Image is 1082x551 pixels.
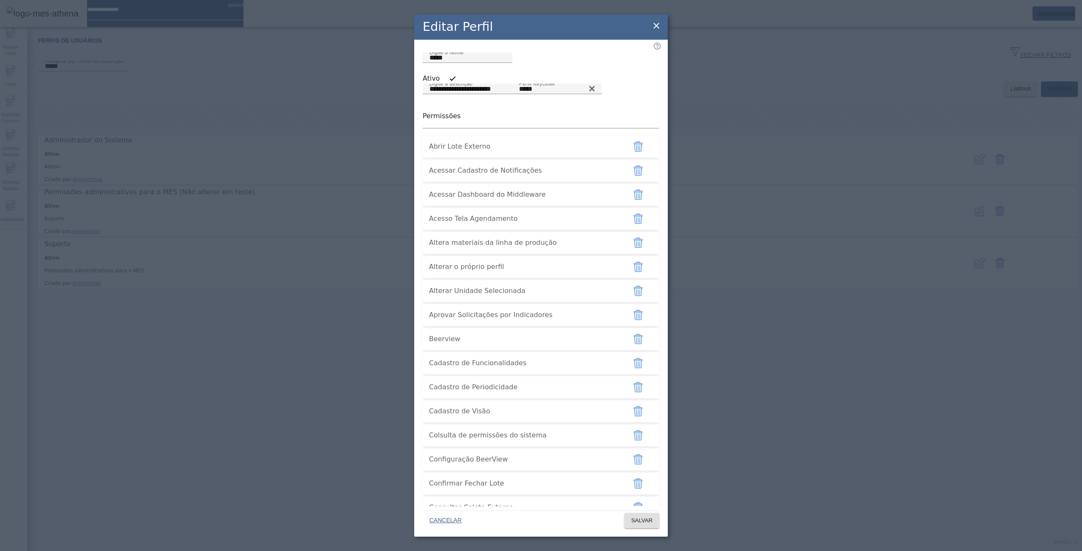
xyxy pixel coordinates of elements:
[429,406,619,416] span: Cadastro de Visão
[429,478,619,489] span: Confirmar Fechar Lote
[519,84,595,94] input: Number
[429,286,619,296] span: Alterar Unidade Selecionada
[429,166,619,176] span: Acessar Cadastro de Notificações
[429,334,619,344] span: Beerview
[423,18,493,36] h2: Editar Perfil
[631,516,653,525] span: SALVAR
[429,454,619,464] span: Configuração BeerView
[423,513,468,528] button: CANCELAR
[429,262,619,272] span: Alterar o próprio perfil
[429,358,619,368] span: Cadastro de Funcionalidades
[429,214,619,224] span: Acesso Tela Agendamento
[429,502,619,513] span: Consultar Coleta Externa
[429,81,473,86] mat-label: Digite a descrição
[429,49,464,55] mat-label: Digite o Nome
[429,430,619,440] span: Colsulta de permissões do sistema
[429,141,619,152] span: Abrir Lote Externo
[519,81,555,86] mat-label: Perfil Keycloak
[624,513,659,528] button: SALVAR
[429,310,619,320] span: Aprovar Solicitações por Indicadores
[423,111,659,121] p: Permissões
[423,73,442,84] label: Ativo
[429,516,462,525] span: CANCELAR
[429,190,619,200] span: Acessar Dashboard do Middleware
[429,238,619,248] span: Altera materiais da linha de produção
[429,382,619,392] span: Cadastro de Periodicidade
